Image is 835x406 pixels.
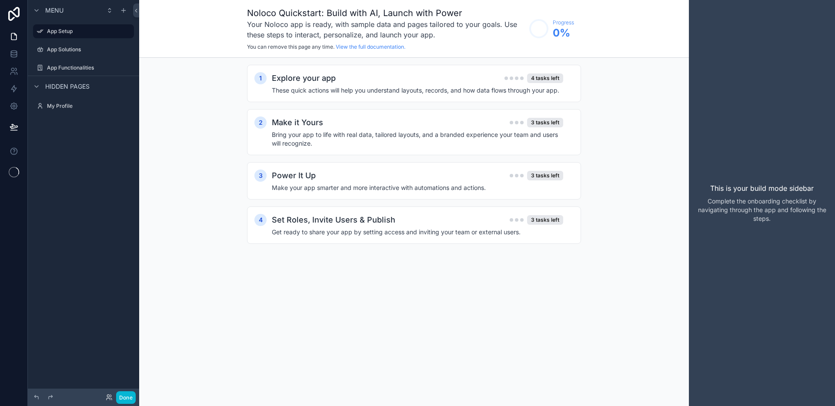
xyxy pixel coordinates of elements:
[33,61,134,75] a: App Functionalities
[254,72,267,84] div: 1
[272,183,563,192] h4: Make your app smarter and more interactive with automations and actions.
[710,183,814,193] p: This is your build mode sidebar
[247,19,525,40] h3: Your Noloco app is ready, with sample data and pages tailored to your goals. Use these steps to i...
[527,118,563,127] div: 3 tasks left
[272,170,316,182] h2: Power It Up
[272,228,563,236] h4: Get ready to share your app by setting access and inviting your team or external users.
[272,214,395,226] h2: Set Roles, Invite Users & Publish
[139,58,689,268] div: scrollable content
[247,7,525,19] h1: Noloco Quickstart: Build with AI, Launch with Power
[272,116,323,129] h2: Make it Yours
[527,215,563,225] div: 3 tasks left
[272,130,563,148] h4: Bring your app to life with real data, tailored layouts, and a branded experience your team and u...
[47,103,132,110] label: My Profile
[254,170,267,182] div: 3
[47,28,129,35] label: App Setup
[336,43,405,50] a: View the full documentation.
[527,171,563,180] div: 3 tasks left
[116,391,136,404] button: Done
[272,86,563,95] h4: These quick actions will help you understand layouts, records, and how data flows through your app.
[696,197,828,223] p: Complete the onboarding checklist by navigating through the app and following the steps.
[527,73,563,83] div: 4 tasks left
[33,24,134,38] a: App Setup
[272,72,336,84] h2: Explore your app
[45,82,90,91] span: Hidden pages
[47,46,132,53] label: App Solutions
[254,116,267,129] div: 2
[45,6,63,15] span: Menu
[553,26,574,40] span: 0 %
[33,99,134,113] a: My Profile
[33,43,134,57] a: App Solutions
[553,19,574,26] span: Progress
[47,64,132,71] label: App Functionalities
[247,43,334,50] span: You can remove this page any time.
[254,214,267,226] div: 4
